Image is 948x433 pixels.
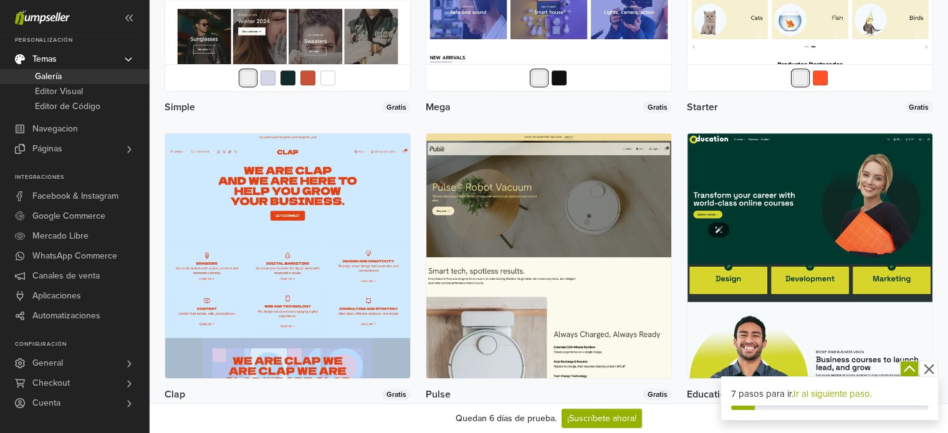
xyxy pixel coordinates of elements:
[32,139,62,159] span: Páginas
[687,389,731,399] span: Education
[687,133,932,378] img: Ver más detalles del tema Education.
[382,102,411,113] span: Gratis
[32,353,63,373] span: General
[426,133,671,378] img: Ver más detalles del tema Pulse.
[32,266,100,286] span: Canales de venta
[32,49,57,69] span: Temas
[643,102,672,113] span: Gratis
[320,70,335,85] button: Lite
[426,389,451,399] span: Pulse
[261,70,275,85] button: Light
[532,70,547,85] button: Default
[32,306,100,326] span: Automatizaciones
[165,389,185,399] span: Clap
[15,37,149,44] p: Personalización
[687,102,718,112] span: Starter
[426,102,451,112] span: Mega
[32,373,70,393] span: Checkout
[793,388,872,399] a: Ir al siguiente paso.
[15,341,149,348] p: Configuración
[15,174,149,181] p: Integraciones
[165,102,195,112] span: Simple
[456,412,557,425] div: Quedan 6 días de prueba.
[35,99,100,114] span: Editor de Código
[793,70,808,85] button: Default
[562,409,642,428] a: ¡Suscríbete ahora!
[643,389,672,400] span: Gratis
[35,84,83,99] span: Editor Visual
[32,286,81,306] span: Aplicaciones
[32,246,117,266] span: WhatsApp Commerce
[904,102,933,113] span: Gratis
[32,206,105,226] span: Google Commerce
[241,70,256,85] button: Default
[280,70,295,85] button: Green
[32,186,118,206] span: Facebook & Instagram
[382,389,411,400] span: Gratis
[32,119,78,139] span: Navegacion
[32,393,60,413] span: Cuenta
[35,69,62,84] span: Galería
[552,70,567,85] button: Dark
[300,70,315,85] button: Ruby
[165,133,410,378] img: Ver más detalles del tema Clap.
[32,226,89,246] span: Mercado Libre
[813,70,828,85] button: Ember
[731,387,928,401] div: 7 pasos para ir.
